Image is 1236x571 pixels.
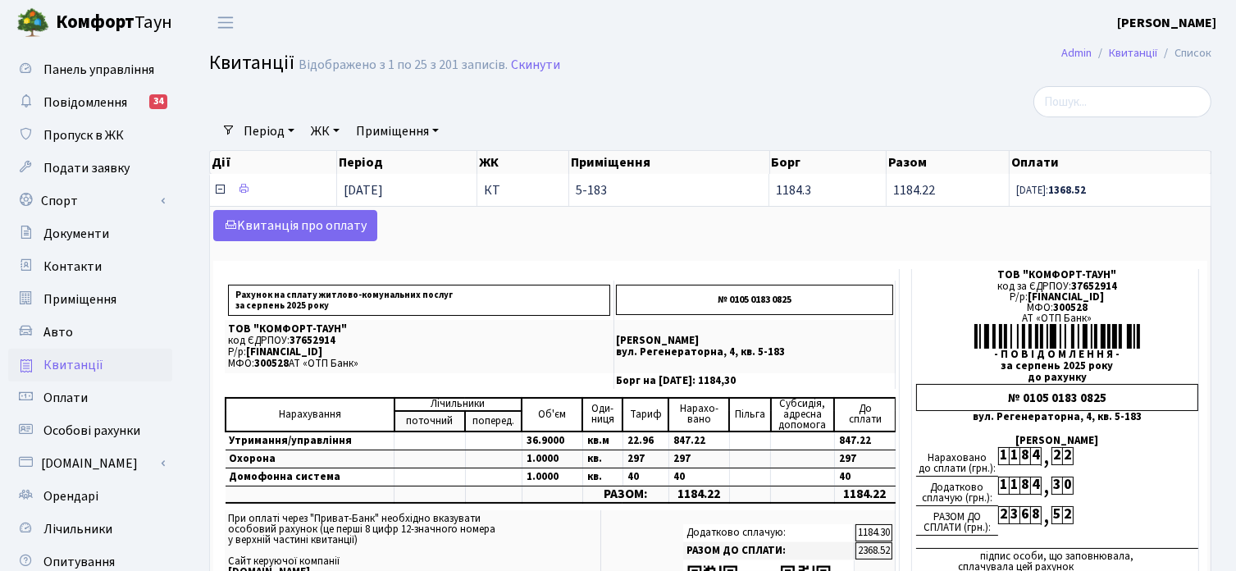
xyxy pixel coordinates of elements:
[916,349,1198,360] div: - П О В І Д О М Л Е Н Н Я -
[916,313,1198,324] div: АТ «ОТП Банк»
[228,285,610,316] p: Рахунок на сплату житлово-комунальних послуг за серпень 2025 року
[8,381,172,414] a: Оплати
[8,86,172,119] a: Повідомлення34
[668,398,729,432] td: Нарахо- вано
[1117,13,1216,33] a: [PERSON_NAME]
[623,468,668,486] td: 40
[576,184,762,197] span: 5-183
[522,450,582,468] td: 1.0000
[304,117,346,145] a: ЖК
[213,210,377,241] a: Kвитанція про оплату
[290,333,335,348] span: 37652914
[56,9,135,35] b: Комфорт
[616,376,893,386] p: Борг на [DATE]: 1184,30
[616,347,893,358] p: вул. Регенераторна, 4, кв. 5-183
[43,356,103,374] span: Квитанції
[916,477,998,506] div: Додатково сплачую (грн.):
[616,285,893,315] p: № 0105 0183 0825
[916,384,1198,411] div: № 0105 0183 0825
[582,450,623,468] td: кв.
[623,432,668,450] td: 22.96
[43,520,112,538] span: Лічильники
[43,258,102,276] span: Контакти
[477,151,569,174] th: ЖК
[855,542,892,560] td: 2368.52
[1030,477,1041,495] div: 4
[569,151,770,174] th: Приміщення
[668,432,729,450] td: 847.22
[668,450,729,468] td: 297
[916,361,1198,372] div: за серпень 2025 року
[149,94,167,109] div: 34
[43,61,154,79] span: Панель управління
[834,450,895,468] td: 297
[1028,290,1105,304] span: [FINANCIAL_ID]
[623,450,668,468] td: 297
[8,447,172,480] a: [DOMAIN_NAME]
[916,447,998,477] div: Нараховано до сплати (грн.):
[226,468,395,486] td: Домофонна система
[916,506,998,536] div: РАЗОМ ДО СПЛАТИ (грн.):
[8,217,172,250] a: Документи
[522,432,582,450] td: 36.9000
[8,414,172,447] a: Особові рахунки
[1053,300,1088,315] span: 300528
[1019,477,1030,495] div: 8
[1041,447,1051,466] div: ,
[1048,183,1086,198] b: 1368.52
[8,349,172,381] a: Квитанції
[916,372,1198,383] div: до рахунку
[484,184,562,197] span: КТ
[1030,506,1041,524] div: 8
[1062,506,1073,524] div: 2
[16,7,49,39] img: logo.png
[1051,506,1062,524] div: 5
[834,398,895,432] td: До cплати
[210,151,337,174] th: Дії
[1071,279,1117,294] span: 37652914
[8,119,172,152] a: Пропуск в ЖК
[834,468,895,486] td: 40
[254,356,289,371] span: 300528
[998,447,1009,465] div: 1
[916,436,1198,446] div: [PERSON_NAME]
[582,468,623,486] td: кв.
[228,359,610,369] p: МФО: АТ «ОТП Банк»
[522,468,582,486] td: 1.0000
[1009,447,1019,465] div: 1
[623,398,668,432] td: Тариф
[916,292,1198,303] div: Р/р:
[1061,44,1092,62] a: Admin
[43,323,73,341] span: Авто
[1117,14,1216,32] b: [PERSON_NAME]
[916,281,1198,292] div: код за ЄДРПОУ:
[1062,477,1073,495] div: 0
[616,336,893,346] p: [PERSON_NAME]
[1009,506,1019,524] div: 3
[8,185,172,217] a: Спорт
[916,303,1198,313] div: МФО:
[1010,151,1211,174] th: Оплати
[8,283,172,316] a: Приміщення
[43,290,116,308] span: Приміщення
[1016,183,1086,198] small: [DATE]:
[56,9,172,37] span: Таун
[209,48,294,77] span: Квитанції
[998,477,1009,495] div: 1
[1009,477,1019,495] div: 1
[8,480,172,513] a: Орендарі
[8,250,172,283] a: Контакти
[205,9,246,36] button: Переключити навігацію
[8,513,172,546] a: Лічильники
[299,57,508,73] div: Відображено з 1 по 25 з 201 записів.
[776,181,811,199] span: 1184.3
[349,117,445,145] a: Приміщення
[1041,506,1051,525] div: ,
[729,398,771,432] td: Пільга
[1051,447,1062,465] div: 2
[246,345,322,359] span: [FINANCIAL_ID]
[226,432,395,450] td: Утримання/управління
[1041,477,1051,496] div: ,
[1030,447,1041,465] div: 4
[228,347,610,358] p: Р/р:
